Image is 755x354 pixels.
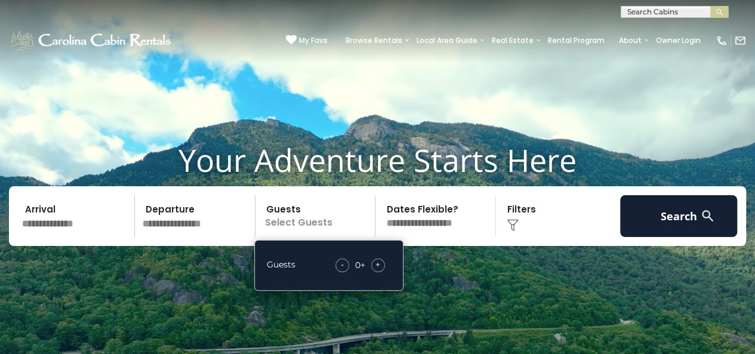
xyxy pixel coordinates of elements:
span: + [375,258,380,270]
h5: Guests [267,260,295,269]
span: My Favs [299,35,328,46]
img: phone-regular-white.png [716,35,728,47]
button: Search [620,195,737,237]
a: About [613,32,648,49]
span: - [341,258,344,270]
a: Browse Rentals [340,32,408,49]
a: My Favs [286,35,328,47]
a: Rental Program [542,32,611,49]
div: 0 [355,259,360,271]
p: Select Guests [259,195,375,237]
div: + [329,258,391,272]
img: mail-regular-white.png [734,35,746,47]
img: White-1-1-2.png [9,29,174,53]
a: Real Estate [486,32,540,49]
img: filter--v1.png [507,219,519,231]
img: search-regular-white.png [700,208,715,223]
a: Owner Login [650,32,707,49]
a: Local Area Guide [411,32,483,49]
h1: Your Adventure Starts Here [9,141,746,178]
